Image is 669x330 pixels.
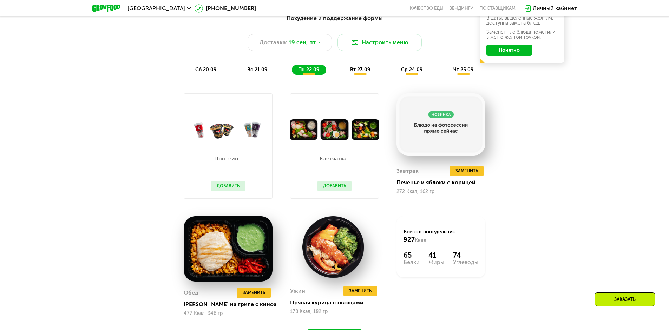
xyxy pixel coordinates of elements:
[317,156,348,161] p: Клетчатка
[453,251,478,259] div: 74
[486,16,558,26] div: В даты, выделенные желтым, доступна замена блюд.
[290,286,305,296] div: Ужин
[455,167,478,174] span: Заменить
[410,6,444,11] a: Качество еды
[415,237,426,243] span: Ккал
[343,286,377,296] button: Заменить
[350,67,370,73] span: вт 23.09
[211,181,245,191] button: Добавить
[428,251,444,259] div: 41
[404,259,420,265] div: Белки
[290,299,385,306] div: Пряная курица с овощами
[237,288,271,298] button: Заменить
[404,229,478,244] div: Всего в понедельник
[396,166,419,176] div: Завтрак
[533,4,577,13] div: Личный кабинет
[404,236,415,244] span: 927
[184,288,198,298] div: Обед
[127,6,185,11] span: [GEOGRAPHIC_DATA]
[337,34,422,51] button: Настроить меню
[449,6,474,11] a: Вендинги
[243,289,265,296] span: Заменить
[349,288,372,295] span: Заменить
[486,30,558,40] div: Заменённые блюда пометили в меню жёлтой точкой.
[211,156,242,161] p: Протеин
[428,259,444,265] div: Жиры
[184,301,278,308] div: [PERSON_NAME] на гриле с киноа
[184,311,273,316] div: 477 Ккал, 346 гр
[290,309,379,315] div: 178 Ккал, 182 гр
[396,189,485,194] div: 272 Ккал, 162 гр
[404,251,420,259] div: 65
[317,181,352,191] button: Добавить
[479,6,516,11] div: поставщикам
[401,67,422,73] span: ср 24.09
[486,45,532,56] button: Понятно
[453,259,478,265] div: Углеводы
[289,38,316,47] span: 19 сен, пт
[127,14,543,23] div: Похудение и поддержание формы
[247,67,267,73] span: вс 21.09
[260,38,287,47] span: Доставка:
[450,166,484,176] button: Заменить
[595,292,655,306] div: Заказать
[195,67,216,73] span: сб 20.09
[396,179,491,186] div: Печенье и яблоки с корицей
[453,67,473,73] span: чт 25.09
[298,67,319,73] span: пн 22.09
[195,4,256,13] a: [PHONE_NUMBER]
